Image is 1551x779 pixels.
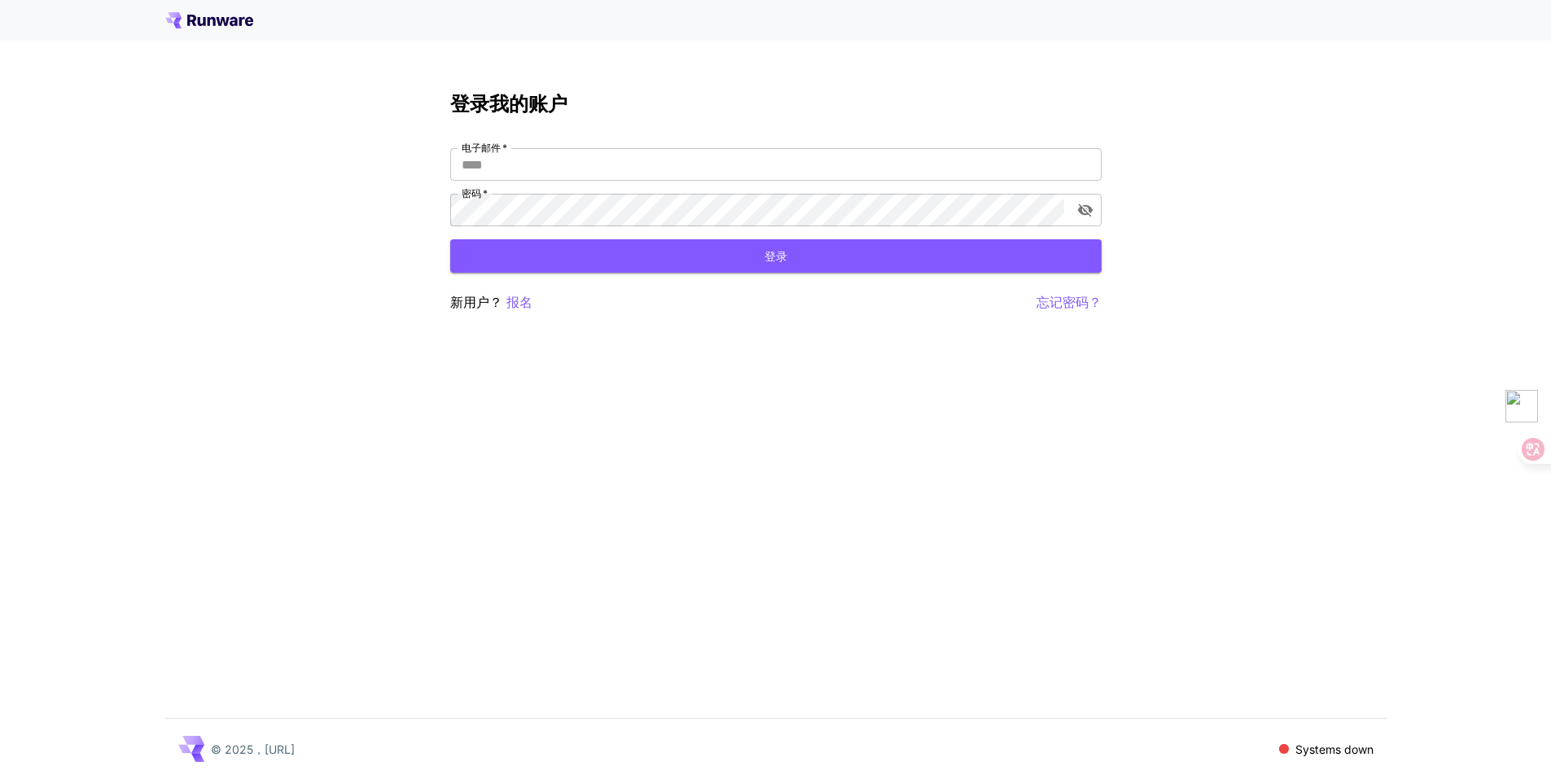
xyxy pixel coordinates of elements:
font: 忘记密码？ [1036,294,1102,310]
font: 报名 [506,294,532,310]
font: 登录 [765,249,787,263]
font: 电子邮件 [462,142,501,154]
p: Systems down [1295,741,1374,758]
button: 忘记密码？ [1036,292,1102,313]
button: 报名 [506,292,532,313]
button: 切换密码可见性 [1071,195,1100,225]
font: 登录我的账户 [450,92,567,116]
font: 新用户？ [450,294,502,310]
button: 登录 [450,239,1102,273]
font: © 2025，[URL] [211,742,295,756]
font: 密码 [462,187,481,199]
